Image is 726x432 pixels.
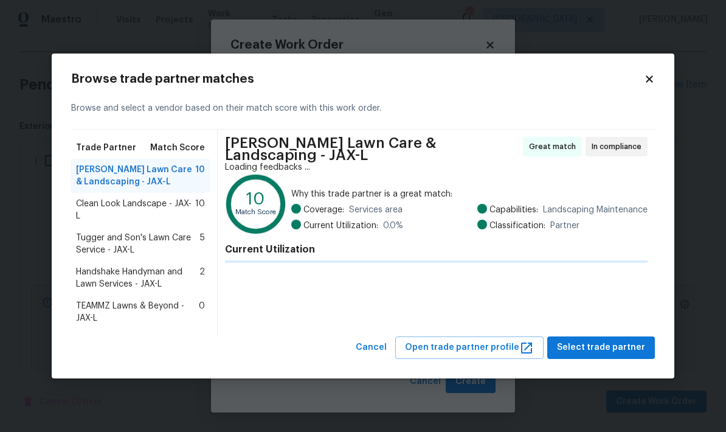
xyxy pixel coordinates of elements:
span: Landscaping Maintenance [543,204,648,216]
button: Open trade partner profile [395,336,544,359]
span: 5 [200,232,205,256]
span: Match Score [150,142,205,154]
span: TEAMMZ Lawns & Beyond - JAX-L [76,300,199,324]
span: Current Utilization: [303,220,378,232]
span: [PERSON_NAME] Lawn Care & Landscaping - JAX-L [225,137,519,161]
div: Loading feedbacks ... [225,161,648,173]
span: Coverage: [303,204,344,216]
span: Tugger and Son's Lawn Care Service - JAX-L [76,232,200,256]
span: 0 [199,300,205,324]
span: [PERSON_NAME] Lawn Care & Landscaping - JAX-L [76,164,195,188]
span: Capabilities: [489,204,538,216]
span: Partner [550,220,579,232]
text: Match Score [235,209,276,216]
button: Select trade partner [547,336,655,359]
span: Why this trade partner is a great match: [291,188,648,200]
div: Browse and select a vendor based on their match score with this work order. [71,88,655,130]
span: In compliance [592,141,646,153]
h4: Current Utilization [225,243,648,256]
span: 2 [199,266,205,290]
span: 0.0 % [383,220,403,232]
span: 10 [195,164,205,188]
text: 10 [246,190,265,207]
span: Services area [349,204,403,216]
span: 10 [195,198,205,222]
span: Clean Look Landscape - JAX-L [76,198,195,222]
span: Trade Partner [76,142,136,154]
span: Cancel [356,340,387,355]
span: Select trade partner [557,340,645,355]
h2: Browse trade partner matches [71,73,644,85]
span: Classification: [489,220,545,232]
span: Handshake Handyman and Lawn Services - JAX-L [76,266,199,290]
span: Great match [529,141,581,153]
span: Open trade partner profile [405,340,534,355]
button: Cancel [351,336,392,359]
